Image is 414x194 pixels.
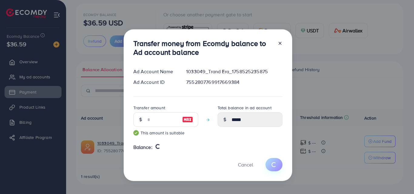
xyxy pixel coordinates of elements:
iframe: Chat [388,167,409,189]
div: Ad Account ID [129,79,182,86]
img: image [182,116,193,123]
div: 7552807769917669384 [181,79,287,86]
span: Balance: [133,144,152,151]
label: Total balance in ad account [218,105,272,111]
h3: Transfer money from Ecomdy balance to Ad account balance [133,39,273,57]
button: Cancel [230,158,261,171]
small: This amount is suitable [133,130,198,136]
span: Cancel [238,161,253,168]
img: guide [133,130,139,136]
div: 1033049_Trand Era_1758525235875 [181,68,287,75]
label: Transfer amount [133,105,165,111]
div: Ad Account Name [129,68,182,75]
